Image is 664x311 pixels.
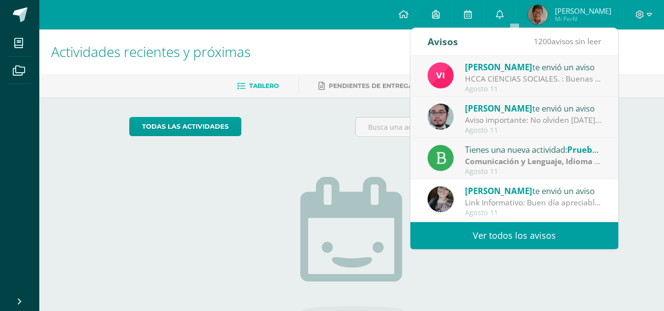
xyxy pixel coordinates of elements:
[465,156,624,167] strong: Comunicación y Lenguaje, Idioma Español
[356,117,574,137] input: Busca una actividad próxima aquí...
[428,28,458,55] div: Avisos
[428,186,454,212] img: 8322e32a4062cfa8b237c59eedf4f548.png
[465,143,602,156] div: Tienes una nueva actividad:
[410,222,618,249] a: Ver todos los avisos
[129,117,241,136] a: todas las Actividades
[567,144,632,155] span: Prueba de logro
[465,156,602,167] div: | Prueba de Logro
[329,82,413,89] span: Pendientes de entrega
[465,61,532,73] span: [PERSON_NAME]
[465,114,602,126] div: Aviso importante: No olviden mañana lo de la rifa y los vauchers de los depositos (dinero no, ese...
[465,185,532,197] span: [PERSON_NAME]
[555,6,611,16] span: [PERSON_NAME]
[465,60,602,73] div: te envió un aviso
[534,36,551,47] span: 1200
[465,184,602,197] div: te envió un aviso
[465,103,532,114] span: [PERSON_NAME]
[465,168,602,176] div: Agosto 11
[51,42,251,61] span: Actividades recientes y próximas
[465,197,602,208] div: Link Informativo: Buen día apreciables estudiantes, es un gusto dirigirme a ustedes en este inici...
[465,126,602,135] div: Agosto 11
[249,82,279,89] span: Tablero
[237,78,279,94] a: Tablero
[528,5,548,25] img: 64dcc7b25693806399db2fba3b98ee94.png
[534,36,601,47] span: avisos sin leer
[465,102,602,114] div: te envió un aviso
[318,78,413,94] a: Pendientes de entrega
[465,85,602,93] div: Agosto 11
[555,15,611,23] span: Mi Perfil
[465,73,602,85] div: HCCA CIENCIAS SOCIALES. : Buenas tardes a todos, un gusto saludarles. Por este medio envió la HCC...
[465,209,602,217] div: Agosto 11
[428,104,454,130] img: 5fac68162d5e1b6fbd390a6ac50e103d.png
[428,62,454,88] img: bd6d0aa147d20350c4821b7c643124fa.png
